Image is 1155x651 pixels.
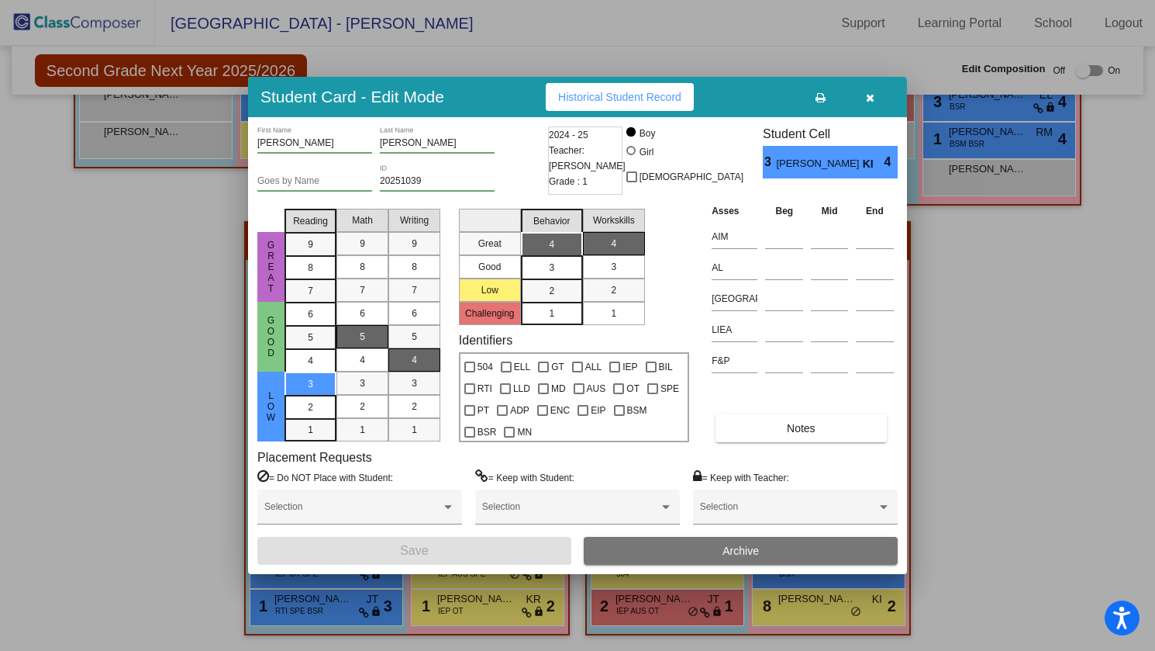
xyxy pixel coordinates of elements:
span: 6 [308,307,313,321]
span: [PERSON_NAME] [776,156,862,172]
span: 9 [360,237,365,251]
label: = Do NOT Place with Student: [257,469,393,485]
span: GT [551,358,564,376]
span: Reading [293,214,328,228]
span: MD [551,379,566,398]
span: 9 [412,237,417,251]
span: 4 [549,237,554,251]
span: 4 [884,153,898,171]
span: Workskills [593,213,635,227]
th: Beg [761,203,807,220]
span: AUS [587,379,606,398]
label: = Keep with Student: [475,469,574,485]
span: 3 [611,260,616,274]
span: 4 [611,237,616,251]
span: 9 [308,237,313,251]
button: Save [257,537,571,565]
span: ALL [585,358,602,376]
span: BSM [627,401,647,420]
span: BSR [478,423,497,442]
div: Girl [639,145,654,159]
input: Enter ID [380,176,495,187]
th: End [852,203,898,220]
span: Teacher: [PERSON_NAME] [549,143,626,174]
span: Notes [787,422,815,435]
span: 2 [412,400,417,414]
input: goes by name [257,176,372,187]
span: LLD [513,379,530,398]
span: ADP [510,401,529,420]
span: KI [863,156,884,172]
label: Identifiers [459,333,512,348]
span: PT [478,401,489,420]
span: IEP [622,358,637,376]
span: ELL [514,358,530,376]
span: 7 [412,283,417,297]
label: = Keep with Teacher: [693,469,789,485]
input: assessment [712,225,757,248]
span: 7 [360,283,365,297]
span: 3 [763,153,776,171]
span: 8 [360,260,365,274]
span: 8 [308,261,313,275]
button: Historical Student Record [546,83,694,111]
span: MN [517,423,532,442]
span: 1 [360,423,365,437]
span: 1 [549,306,554,320]
span: 6 [412,306,417,320]
span: Great [264,240,278,294]
span: EIP [591,401,605,420]
h3: Student Cell [763,126,898,141]
span: 4 [308,354,313,368]
span: 1 [308,423,313,437]
span: Archive [722,545,759,557]
span: RTI [478,379,492,398]
span: Behavior [533,214,570,228]
button: Archive [584,537,898,565]
span: ENC [550,401,570,420]
span: Good [264,315,278,358]
span: [DEMOGRAPHIC_DATA] [640,168,743,186]
span: 4 [412,353,417,367]
span: Save [400,544,428,557]
span: Math [352,213,373,227]
th: Mid [807,203,852,220]
span: 1 [611,306,616,320]
input: assessment [712,349,757,372]
span: 2 [308,400,313,414]
span: 2 [611,283,616,297]
span: 5 [360,330,365,344]
span: SPE [660,379,679,398]
span: 5 [308,331,313,345]
th: Asses [708,203,761,220]
label: Placement Requests [257,450,372,465]
span: Grade : 1 [549,174,588,189]
span: 3 [549,261,554,275]
span: 5 [412,330,417,344]
input: assessment [712,318,757,341]
span: Writing [400,213,429,227]
span: 3 [412,376,417,390]
input: assessment [712,256,757,279]
span: BIL [659,358,673,376]
span: OT [626,379,640,398]
span: 3 [360,376,365,390]
span: 504 [478,358,493,376]
span: 2 [549,284,554,298]
span: 4 [360,353,365,367]
span: 6 [360,306,365,320]
h3: Student Card - Edit Mode [260,87,444,106]
span: Low [264,390,278,423]
input: assessment [712,287,757,310]
span: 8 [412,260,417,274]
div: Boy [639,126,656,140]
button: Notes [715,414,886,442]
span: 7 [308,284,313,298]
span: 3 [308,377,313,391]
span: 2 [360,400,365,414]
span: 2024 - 25 [549,127,588,143]
span: Historical Student Record [558,91,681,103]
span: 1 [412,423,417,437]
